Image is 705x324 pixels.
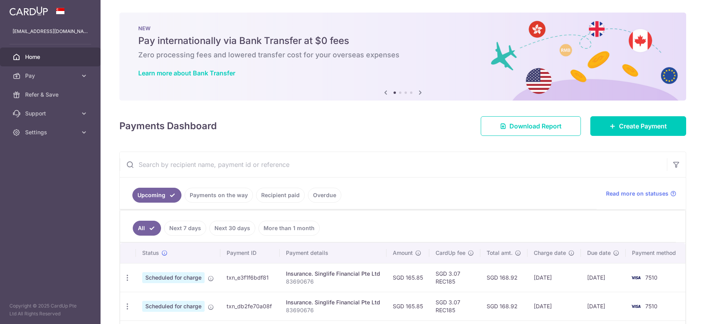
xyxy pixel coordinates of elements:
span: 7510 [645,303,657,309]
a: Next 30 days [209,221,255,236]
span: Refer & Save [25,91,77,99]
span: Create Payment [619,121,667,131]
th: Payment method [626,243,685,263]
a: Overdue [308,188,341,203]
a: Create Payment [590,116,686,136]
h4: Payments Dashboard [119,119,217,133]
div: Insurance. Singlife Financial Pte Ltd [286,298,380,306]
td: SGD 3.07 REC185 [429,292,480,320]
td: txn_db2fe70a08f [220,292,280,320]
a: All [133,221,161,236]
div: Insurance. Singlife Financial Pte Ltd [286,270,380,278]
a: Next 7 days [164,221,206,236]
span: Support [25,110,77,117]
input: Search by recipient name, payment id or reference [120,152,667,177]
span: Read more on statuses [606,190,668,198]
td: SGD 168.92 [480,292,527,320]
span: Charge date [534,249,566,257]
th: Payment details [280,243,386,263]
td: txn_e3f1f6bdf81 [220,263,280,292]
a: Payments on the way [185,188,253,203]
p: 83690676 [286,278,380,286]
a: More than 1 month [258,221,320,236]
a: Recipient paid [256,188,305,203]
a: Download Report [481,116,581,136]
td: SGD 3.07 REC185 [429,263,480,292]
td: SGD 168.92 [480,263,527,292]
span: Settings [25,128,77,136]
span: Status [142,249,159,257]
span: CardUp fee [436,249,465,257]
span: Scheduled for charge [142,272,205,283]
span: Home [25,53,77,61]
p: 83690676 [286,306,380,314]
img: CardUp [9,6,48,16]
img: Bank Card [628,302,644,311]
span: Due date [587,249,611,257]
a: Learn more about Bank Transfer [138,69,235,77]
a: Upcoming [132,188,181,203]
span: Amount [393,249,413,257]
span: Pay [25,72,77,80]
img: Bank Card [628,273,644,282]
a: Read more on statuses [606,190,676,198]
span: Scheduled for charge [142,301,205,312]
h5: Pay internationally via Bank Transfer at $0 fees [138,35,667,47]
td: [DATE] [527,263,581,292]
td: SGD 165.85 [386,292,429,320]
img: Bank transfer banner [119,13,686,101]
th: Payment ID [220,243,280,263]
td: [DATE] [581,263,626,292]
p: [EMAIL_ADDRESS][DOMAIN_NAME] [13,27,88,35]
td: SGD 165.85 [386,263,429,292]
p: NEW [138,25,667,31]
span: Download Report [509,121,562,131]
td: [DATE] [581,292,626,320]
td: [DATE] [527,292,581,320]
h6: Zero processing fees and lowered transfer cost for your overseas expenses [138,50,667,60]
span: 7510 [645,274,657,281]
span: Total amt. [487,249,513,257]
